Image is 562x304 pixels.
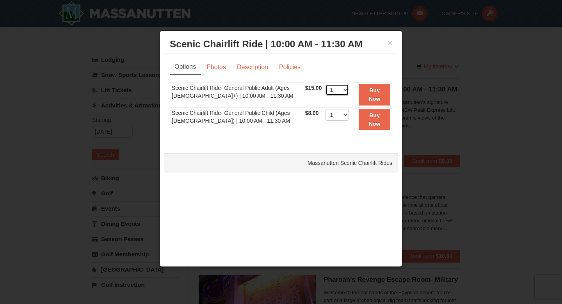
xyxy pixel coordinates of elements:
span: $15.00 [305,85,322,91]
td: Scenic Chairlift Ride- General Public Adult (Ages [DEMOGRAPHIC_DATA]+) | 10:00 AM - 11:30 AM [170,82,303,107]
button: × [388,39,392,47]
h3: Scenic Chairlift Ride | 10:00 AM - 11:30 AM [170,38,392,50]
strong: Buy Now [369,112,381,127]
span: $8.00 [305,110,319,116]
a: Options [170,60,201,75]
button: Buy Now [359,109,390,131]
td: Scenic Chairlift Ride- General Public Child (Ages [DEMOGRAPHIC_DATA]) | 10:00 AM - 11:30 AM [170,107,303,132]
a: Description [232,60,273,75]
a: Photos [201,60,231,75]
strong: Buy Now [369,87,381,102]
div: Massanutten Scenic Chairlift Rides [164,153,398,173]
button: Buy Now [359,84,390,106]
a: Policies [274,60,306,75]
